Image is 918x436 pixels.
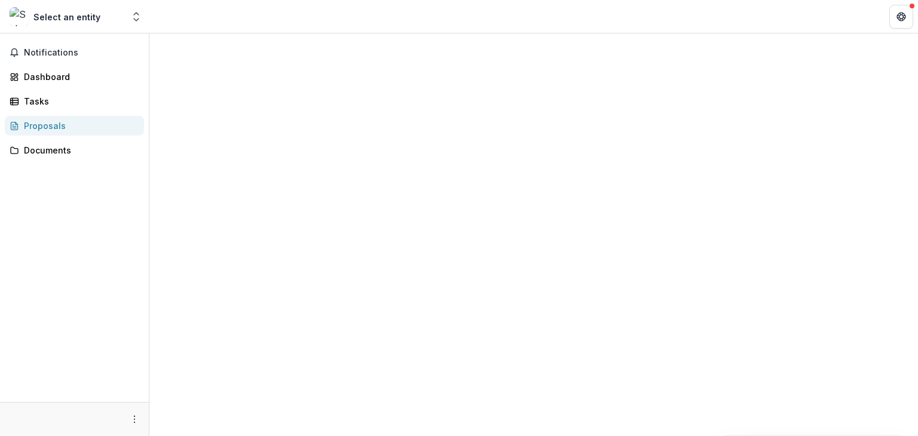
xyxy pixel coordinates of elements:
div: Tasks [24,95,134,108]
button: Open entity switcher [128,5,145,29]
div: Proposals [24,119,134,132]
div: Select an entity [33,11,100,23]
div: Dashboard [24,70,134,83]
button: More [127,412,142,426]
a: Tasks [5,91,144,111]
a: Dashboard [5,67,144,87]
a: Proposals [5,116,144,136]
a: Documents [5,140,144,160]
img: Select an entity [10,7,29,26]
div: Documents [24,144,134,156]
span: Notifications [24,48,139,58]
button: Get Help [889,5,913,29]
button: Notifications [5,43,144,62]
